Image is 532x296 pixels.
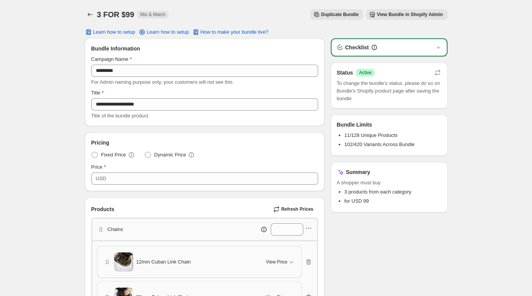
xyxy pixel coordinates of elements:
[114,250,133,274] img: 12mm Cuban Link Chain
[201,29,268,35] span: How to make your bundle live?
[108,226,123,233] p: Chains
[140,11,165,18] span: Mix & Match
[310,9,363,20] button: Duplicate Bundle
[377,11,443,18] span: View Bundle in Shopify Admin
[261,256,299,268] button: View Price
[85,9,95,20] button: Back
[91,55,132,63] label: Campaign Name
[80,27,140,37] button: Learn how to setup
[359,70,372,76] span: Active
[281,206,313,212] span: Refresh Prices
[101,151,126,159] span: Fixed Price
[188,27,273,37] button: How to make your bundle live?
[344,141,415,147] span: 102/420 Variants Across Bundle
[91,139,109,146] span: Pricing
[344,132,398,138] span: 11/128 Unique Products
[337,80,441,102] span: To change the bundle's status, please do so on Bundle's Shopify product page after saving the bundle
[136,258,191,266] span: 12mm Cuban Link Chain
[337,69,353,76] h3: Status
[134,27,194,37] a: Learn how to setup
[96,175,106,182] div: USD
[93,29,136,35] span: Learn how to setup
[97,10,134,19] h1: 3 FOR $99
[270,204,318,215] button: Refresh Prices
[345,44,369,51] h3: Checklist
[147,29,189,35] span: Learn how to setup
[91,113,149,119] span: Title of the bundle product
[337,179,441,187] span: A shopper must buy
[344,188,441,196] li: 3 products from each category
[91,79,233,85] span: For Admin naming purpose only, your customers will not see this
[366,9,448,20] button: View Bundle in Shopify Admin
[266,259,287,265] span: View Price
[91,205,115,213] span: Products
[344,197,441,205] li: for USD 99
[346,168,370,176] h3: Summary
[91,45,140,52] span: Bundle Information
[337,121,372,128] h3: Bundle Limits
[154,151,186,159] span: Dynamic Price
[91,89,104,97] label: Title
[321,11,359,18] span: Duplicate Bundle
[91,163,106,171] label: Price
